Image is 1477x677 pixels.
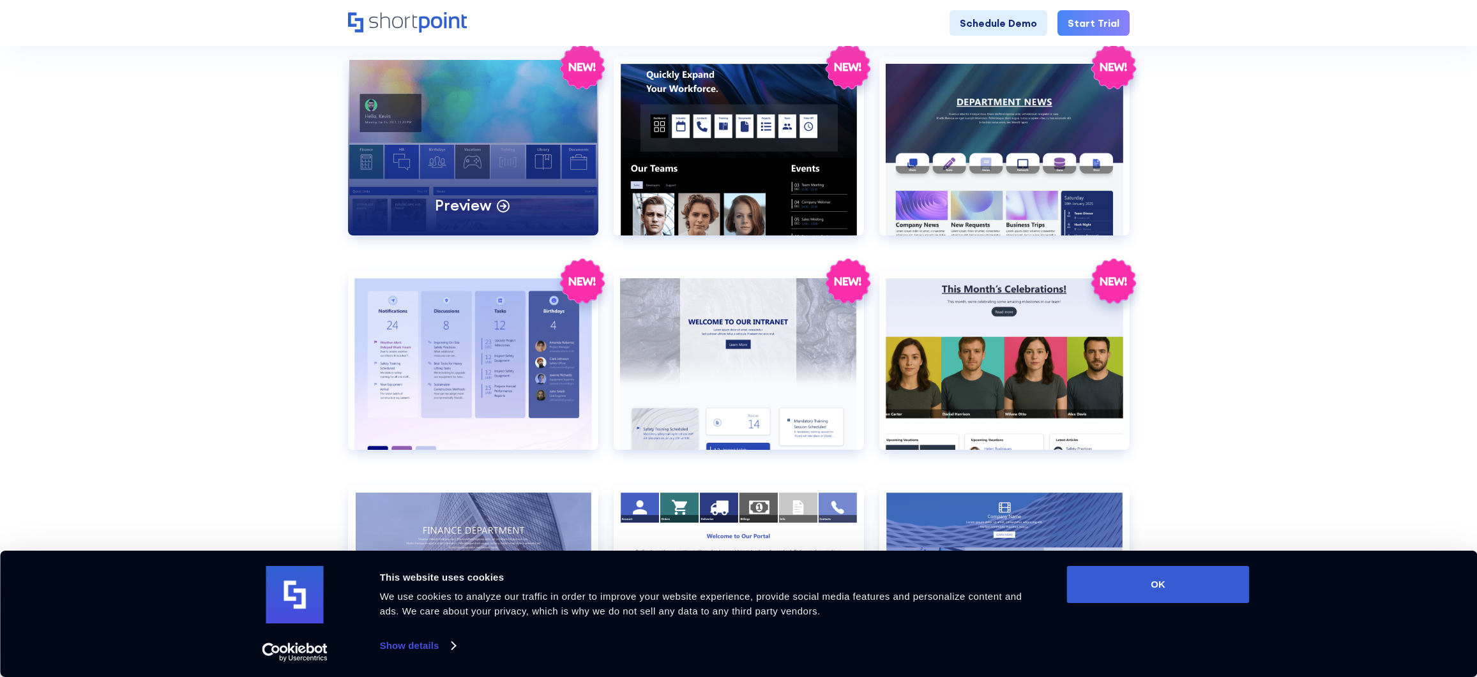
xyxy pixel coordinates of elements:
[239,643,351,662] a: Usercentrics Cookiebot - opens in a new window
[380,570,1038,585] div: This website uses cookies
[1067,566,1250,603] button: OK
[879,57,1130,256] a: HR 6
[879,271,1130,470] a: HR 9
[348,57,598,256] a: HR 4Preview
[348,271,598,470] a: HR 7
[380,591,1022,616] span: We use cookies to analyze our traffic in order to improve your website experience, provide social...
[950,10,1047,36] a: Schedule Demo
[348,12,467,34] a: Home
[1057,10,1130,36] a: Start Trial
[614,271,864,470] a: HR 8
[266,566,324,623] img: logo
[614,57,864,256] a: HR 5
[435,195,491,215] p: Preview
[380,636,455,655] a: Show details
